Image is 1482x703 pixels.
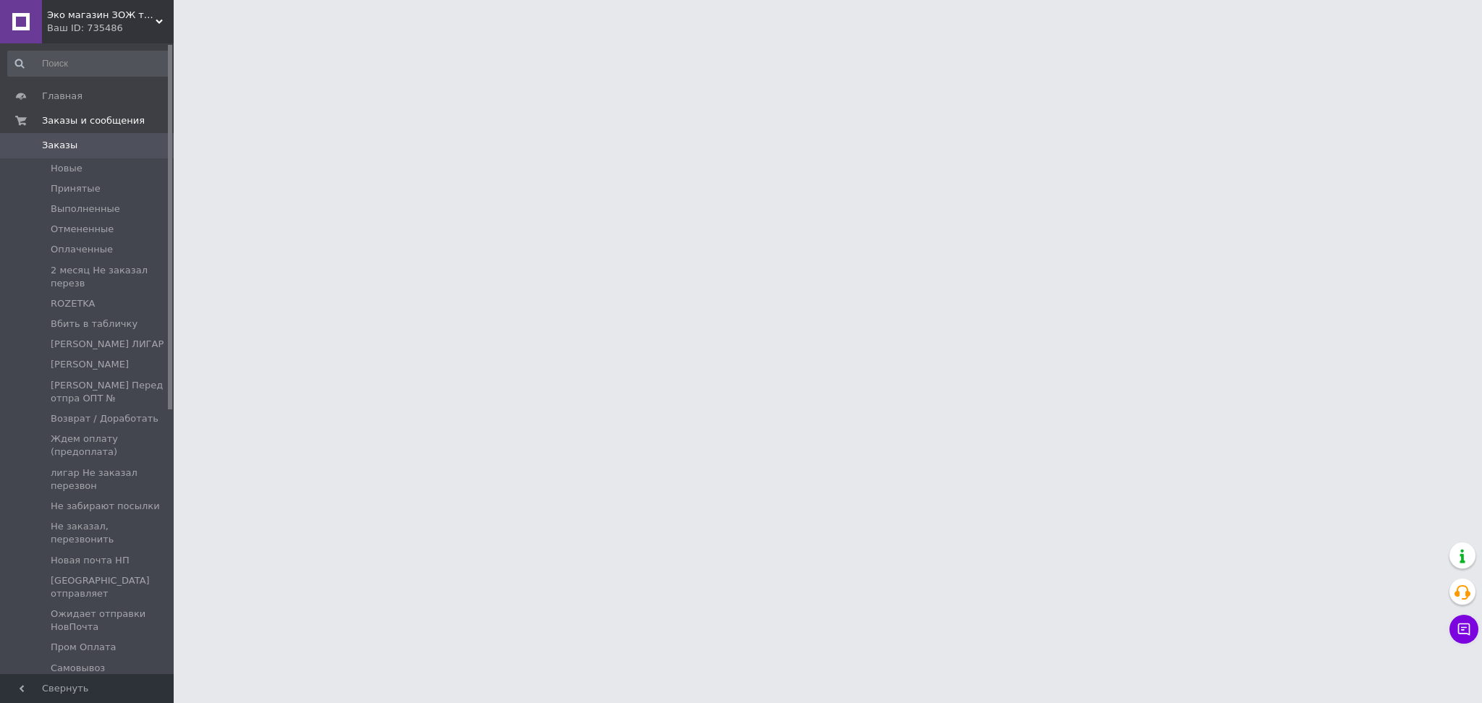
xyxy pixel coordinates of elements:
span: Вбить в табличку [51,318,137,331]
span: [PERSON_NAME] Перед отпра ОПТ № [51,379,169,405]
span: Не заказал, перезвонить [51,520,169,546]
span: Эко магазин ЗОЖ товаров для здоровья, красоты и спорта - Экомедик - ecomedik [47,9,156,22]
span: [PERSON_NAME] ЛИГАР [51,338,164,351]
input: Поиск [7,51,170,77]
span: Ожидает отправки НовПочта [51,608,169,634]
span: Заказы [42,139,77,152]
span: Принятые [51,182,101,195]
span: [GEOGRAPHIC_DATA] отправляет [51,574,169,600]
span: Возврат / Доработать [51,412,158,425]
span: Оплаченные [51,243,113,256]
span: [PERSON_NAME] [51,358,129,371]
span: Ждем оплату (предоплата) [51,433,169,459]
span: Заказы и сообщения [42,114,145,127]
span: Отмененные [51,223,114,236]
span: Выполненные [51,203,120,216]
span: Новые [51,162,82,175]
span: Пром Оплата [51,641,116,654]
span: Главная [42,90,82,103]
div: Ваш ID: 735486 [47,22,174,35]
span: Не забирают посылки [51,500,160,513]
span: Новая почта НП [51,554,130,567]
span: 2 месяц Не заказал перезв [51,264,169,290]
button: Чат с покупателем [1449,615,1478,644]
span: Самовывоз [51,662,105,675]
span: лигар Не заказал перезвон [51,466,169,493]
span: ROZETKA [51,297,96,310]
